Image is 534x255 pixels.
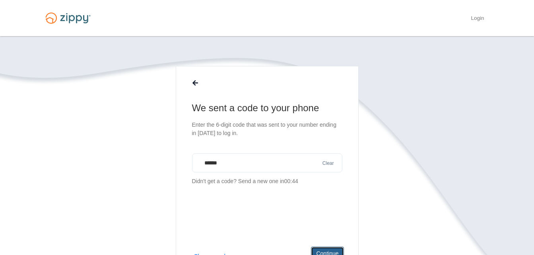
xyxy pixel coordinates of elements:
p: Enter the 6-digit code that was sent to your number ending in [DATE] to log in. [192,121,342,137]
button: Clear [320,160,336,167]
a: Login [471,15,484,23]
span: Send a new one in 00:44 [238,178,298,184]
h1: We sent a code to your phone [192,102,342,114]
p: Didn't get a code? [192,177,342,185]
img: Logo [41,9,95,27]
